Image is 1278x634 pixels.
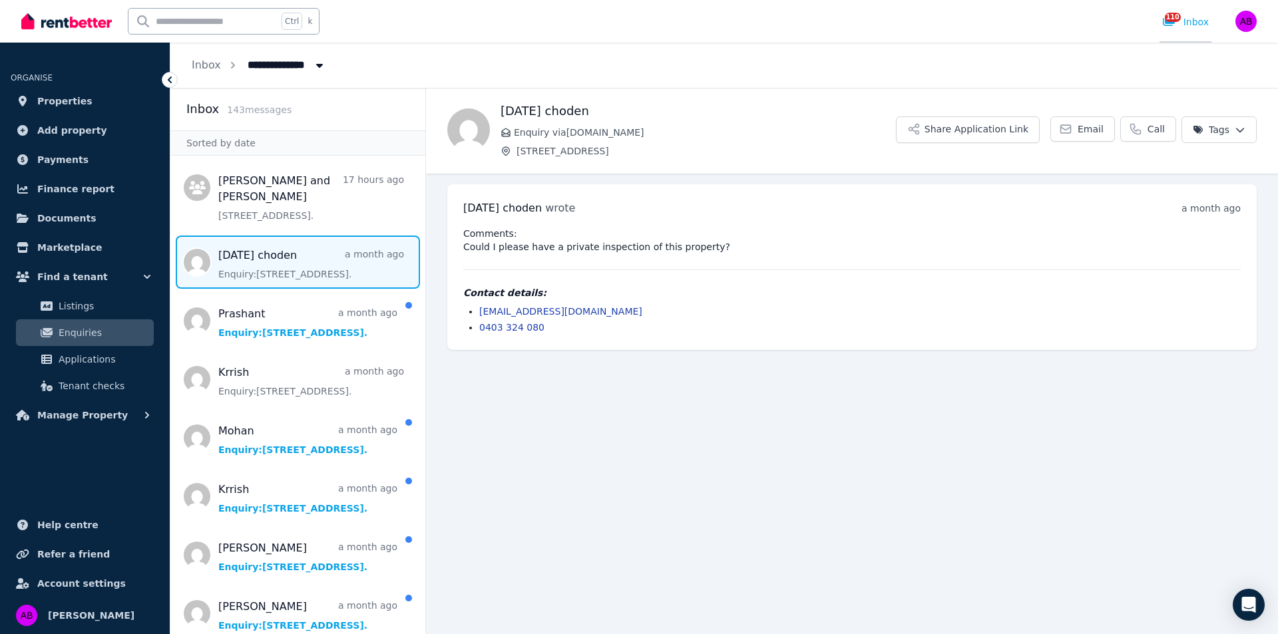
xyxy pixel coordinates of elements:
a: Listings [16,293,154,319]
a: Payments [11,146,159,173]
span: Call [1148,122,1165,136]
a: [PERSON_NAME]a month agoEnquiry:[STREET_ADDRESS]. [218,540,397,573]
a: Account settings [11,570,159,597]
span: Email [1078,122,1104,136]
img: RentBetter [21,11,112,31]
span: Tenant checks [59,378,148,394]
a: Marketplace [11,234,159,261]
span: Documents [37,210,97,226]
a: [DATE] chodena month agoEnquiry:[STREET_ADDRESS]. [218,247,404,281]
a: Krrisha month agoEnquiry:[STREET_ADDRESS]. [218,365,404,398]
span: Manage Property [37,407,128,423]
time: a month ago [1181,203,1241,214]
a: 0403 324 080 [479,322,544,333]
h4: Contact details: [463,286,1241,299]
span: Marketplace [37,239,102,255]
span: [PERSON_NAME] [48,607,134,623]
span: Refer a friend [37,546,110,562]
span: Finance report [37,181,114,197]
h1: [DATE] choden [501,102,896,120]
button: Find a tenant [11,263,159,290]
span: Tags [1193,123,1229,136]
nav: Breadcrumb [170,43,347,88]
a: Email [1050,116,1115,142]
a: Documents [11,205,159,232]
span: Find a tenant [37,269,108,285]
span: Ctrl [282,13,302,30]
img: Alexander Bunatyan [16,605,37,626]
button: Manage Property [11,402,159,428]
a: [EMAIL_ADDRESS][DOMAIN_NAME] [479,306,642,317]
span: wrote [545,202,575,214]
a: Applications [16,346,154,373]
pre: Comments: Could I please have a private inspection of this property? [463,227,1241,253]
span: [DATE] choden [463,202,542,214]
h2: Inbox [186,100,219,118]
span: Listings [59,298,148,314]
span: 110 [1165,13,1181,22]
span: Enquiries [59,325,148,341]
a: Finance report [11,176,159,202]
a: Help centre [11,512,159,538]
span: ORGANISE [11,73,53,82]
div: Inbox [1162,15,1209,29]
a: Tenant checks [16,373,154,399]
a: Mohana month agoEnquiry:[STREET_ADDRESS]. [218,423,397,456]
span: Payments [37,152,89,168]
span: Properties [37,93,93,109]
button: Share Application Link [896,116,1040,143]
a: Add property [11,117,159,144]
span: 143 message s [227,104,292,115]
div: Open Intercom Messenger [1233,589,1265,621]
a: [PERSON_NAME] and [PERSON_NAME]17 hours ago[STREET_ADDRESS]. [218,173,404,222]
a: Krrisha month agoEnquiry:[STREET_ADDRESS]. [218,482,397,515]
a: Refer a friend [11,541,159,567]
a: Inbox [192,59,221,71]
span: [STREET_ADDRESS] [517,144,896,158]
span: k [308,16,312,27]
span: Add property [37,122,107,138]
div: Sorted by date [170,130,425,156]
img: karma choden [447,108,490,151]
a: Enquiries [16,319,154,346]
a: Properties [11,88,159,114]
span: Account settings [37,575,126,591]
button: Tags [1181,116,1257,143]
span: Applications [59,351,148,367]
img: Alexander Bunatyan [1235,11,1257,32]
a: [PERSON_NAME]a month agoEnquiry:[STREET_ADDRESS]. [218,599,397,632]
a: Call [1120,116,1176,142]
span: Help centre [37,517,99,533]
a: Prashanta month agoEnquiry:[STREET_ADDRESS]. [218,306,397,339]
span: Enquiry via [DOMAIN_NAME] [514,126,896,139]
